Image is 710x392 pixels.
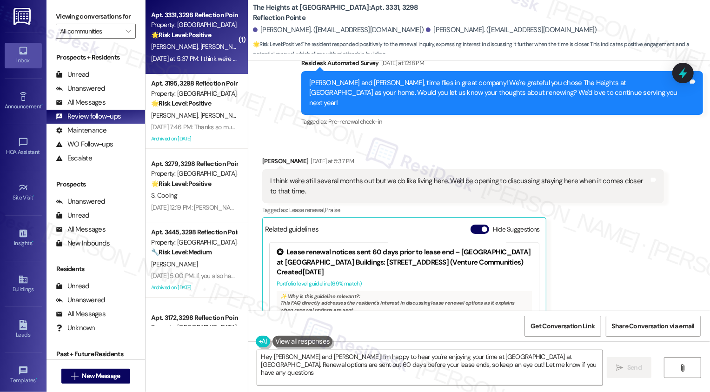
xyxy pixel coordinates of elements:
span: • [32,239,33,245]
input: All communities [60,24,121,39]
button: New Message [61,369,130,384]
span: Share Conversation via email [612,321,695,331]
div: I think we're still several months out but we do like living here. We'd be opening to discussing ... [270,176,649,196]
div: Prospects [46,179,145,189]
a: Buildings [5,272,42,297]
div: Apt. 3172, 3298 Reflection Pointe [151,313,237,323]
a: Templates • [5,363,42,388]
div: [PERSON_NAME]. ([EMAIL_ADDRESS][DOMAIN_NAME]) [253,25,424,35]
div: ✨ Why is this guideline relevant?: [280,293,528,300]
div: [PERSON_NAME]. ([EMAIL_ADDRESS][DOMAIN_NAME]) [426,25,597,35]
div: [DATE] at 5:37 PM [308,156,354,166]
div: Apt. 3445, 3298 Reflection Pointe [151,227,237,237]
button: Send [607,357,652,378]
div: All Messages [56,225,106,234]
span: Pre-renewal check-in [328,118,382,126]
div: [PERSON_NAME] [262,156,664,169]
strong: 🌟 Risk Level: Positive [253,40,301,48]
i:  [71,372,78,380]
span: Lease renewal , [289,206,325,214]
label: Hide Suggestions [493,225,540,234]
div: Residesk Automated Survey [301,58,703,71]
span: • [41,102,43,108]
div: Property: [GEOGRAPHIC_DATA] at [GEOGRAPHIC_DATA] [151,238,237,247]
div: Past + Future Residents [46,349,145,359]
i:  [679,364,686,372]
strong: 🌟 Risk Level: Positive [151,31,211,39]
span: New Message [82,371,120,381]
i:  [126,27,131,35]
div: Archived on [DATE] [150,282,238,293]
div: Unread [56,281,89,291]
div: [DATE] at 12:18 PM [379,58,424,68]
div: Unanswered [56,197,105,206]
label: Viewing conversations for [56,9,136,24]
span: [PERSON_NAME] [200,42,246,51]
span: [PERSON_NAME] [151,42,200,51]
div: All Messages [56,309,106,319]
div: [PERSON_NAME] and [PERSON_NAME], time flies in great company! We're grateful you chose The Height... [309,78,688,108]
span: • [33,193,35,199]
div: Archived on [DATE] [150,133,238,145]
div: [DATE] at 5:37 PM: I think we're still several months out but we do like living here. We'd be ope... [151,54,572,63]
div: This FAQ directly addresses the resident's interest in discussing lease renewal options as it exp... [277,292,532,330]
div: Apt. 3331, 3298 Reflection Pointe [151,10,237,20]
div: [DATE] 7:46 PM: Thanks so much for confirming, [PERSON_NAME]! Please let us know if there's anyth... [151,123,498,131]
a: Insights • [5,226,42,251]
div: Unanswered [56,295,105,305]
div: Unknown [56,323,95,333]
div: Property: [GEOGRAPHIC_DATA] at [GEOGRAPHIC_DATA] [151,89,237,99]
span: Send [627,363,642,372]
strong: 🌟 Risk Level: Positive [151,99,211,107]
span: [PERSON_NAME] [151,260,198,268]
a: Site Visit • [5,180,42,205]
button: Get Conversation Link [524,316,601,337]
span: : The resident responded positively to the renewal inquiry, expressing interest in discussing it ... [253,40,710,60]
div: Escalate [56,153,92,163]
b: The Heights at [GEOGRAPHIC_DATA]: Apt. 3331, 3298 Reflection Pointe [253,3,439,23]
div: Tagged as: [262,203,664,217]
div: Review follow-ups [56,112,121,121]
div: New Inbounds [56,239,110,248]
span: • [36,376,37,382]
div: WO Follow-ups [56,140,113,149]
div: Apt. 3279, 3298 Reflection Pointe [151,159,237,169]
div: Created [DATE] [277,268,532,278]
strong: 🔧 Risk Level: Medium [151,248,212,256]
div: Maintenance [56,126,107,135]
button: Share Conversation via email [606,316,701,337]
div: Property: [GEOGRAPHIC_DATA] at [GEOGRAPHIC_DATA] [151,169,237,179]
span: S. Cooling [151,191,177,199]
textarea: Hey [PERSON_NAME] and [PERSON_NAME]! I'm happy to hear you're enjoying your time at [GEOGRAPHIC_D... [257,350,603,385]
div: Tagged as: [301,115,703,128]
div: Property: [GEOGRAPHIC_DATA] at [GEOGRAPHIC_DATA] [151,20,237,30]
i:  [617,364,624,372]
a: Inbox [5,43,42,68]
div: Portfolio level guideline ( 69 % match) [277,279,532,289]
div: Property: [GEOGRAPHIC_DATA] at [GEOGRAPHIC_DATA] [151,323,237,332]
div: All Messages [56,98,106,107]
span: Praise [325,206,340,214]
img: ResiDesk Logo [13,8,33,25]
span: [PERSON_NAME] [151,111,200,120]
span: Get Conversation Link [531,321,595,331]
strong: 🌟 Risk Level: Positive [151,179,211,188]
div: Residents [46,264,145,274]
div: Unanswered [56,84,105,93]
div: Lease renewal notices sent 60 days prior to lease end – [GEOGRAPHIC_DATA] at [GEOGRAPHIC_DATA] Bu... [277,248,532,268]
div: Prospects + Residents [46,53,145,62]
a: Leads [5,317,42,342]
div: Related guidelines [265,225,319,238]
a: HOA Assistant [5,134,42,159]
div: Unread [56,211,89,220]
div: Unread [56,70,89,80]
span: [PERSON_NAME] [200,111,246,120]
div: Apt. 3195, 3298 Reflection Pointe [151,79,237,88]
